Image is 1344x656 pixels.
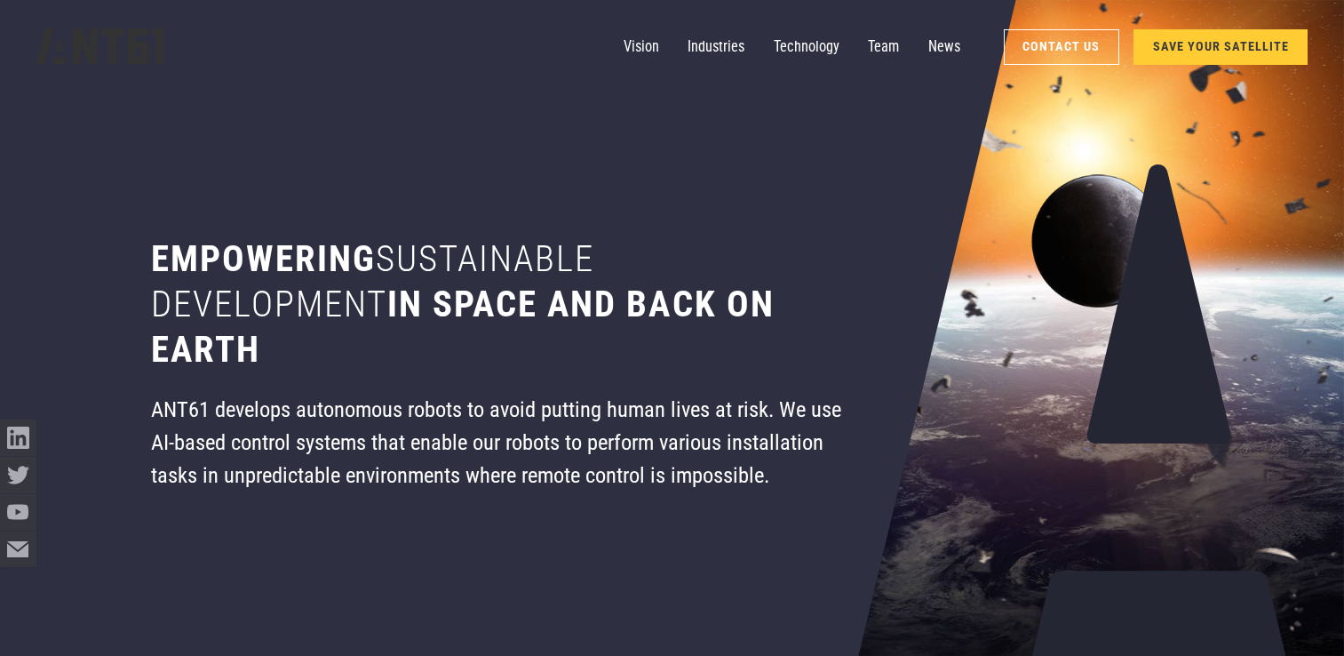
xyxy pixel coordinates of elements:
h1: Empowering in space and back on earth [151,236,850,372]
a: SAVE YOUR SATELLITE [1133,29,1308,65]
div: ANT61 develops autonomous robots to avoid putting human lives at risk. We use AI-based control sy... [151,394,850,492]
a: News [928,29,960,66]
a: Contact Us [1004,29,1119,65]
a: Industries [688,29,744,66]
a: Vision [624,29,659,66]
a: Team [868,29,899,66]
a: Technology [774,29,839,66]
